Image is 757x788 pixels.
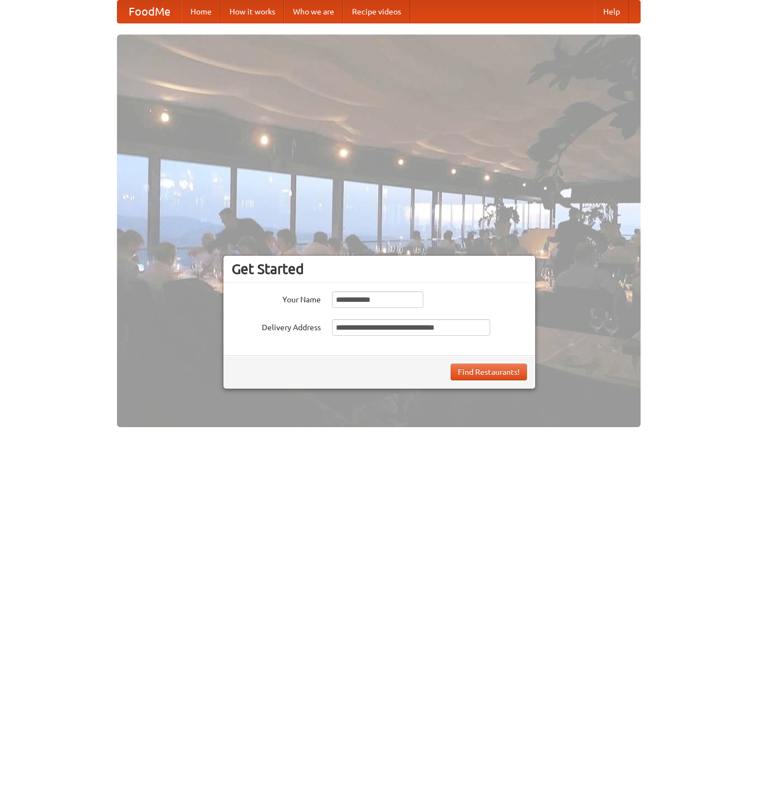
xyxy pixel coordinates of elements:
label: Delivery Address [232,319,321,333]
a: How it works [221,1,284,23]
label: Your Name [232,291,321,305]
button: Find Restaurants! [451,364,527,380]
a: FoodMe [118,1,182,23]
a: Recipe videos [343,1,410,23]
a: Home [182,1,221,23]
a: Who we are [284,1,343,23]
h3: Get Started [232,261,527,277]
a: Help [594,1,629,23]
